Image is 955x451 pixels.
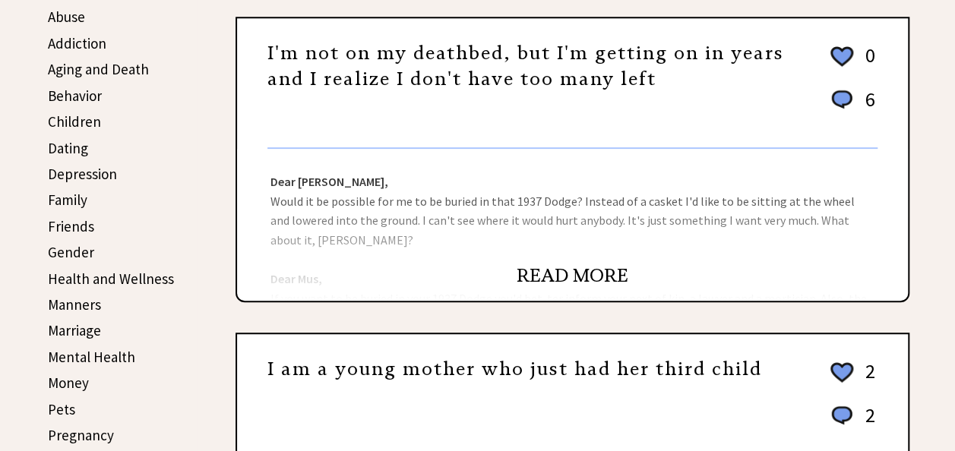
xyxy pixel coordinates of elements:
a: READ MORE [517,264,628,287]
a: Aging and Death [48,60,149,78]
a: Abuse [48,8,85,26]
a: Marriage [48,321,101,339]
a: Behavior [48,87,102,105]
td: 0 [858,43,876,85]
div: Would it be possible for me to be buried in that 1937 Dodge? Instead of a casket I'd like to be s... [237,149,908,301]
a: I am a young mother who just had her third child [267,358,762,380]
img: heart_outline%202.png [828,359,855,386]
td: 2 [858,358,876,401]
a: Pets [48,400,75,418]
a: Addiction [48,34,106,52]
a: Pregnancy [48,426,114,444]
img: heart_outline%202.png [828,43,855,70]
strong: Dear [PERSON_NAME], [270,174,388,189]
a: Children [48,112,101,131]
a: Health and Wellness [48,270,174,288]
a: I'm not on my deathbed, but I'm getting on in years and I realize I don't have too many left [267,42,784,90]
img: message_round%201.png [828,87,855,112]
a: Friends [48,217,94,235]
img: message_round%201.png [828,403,855,427]
a: Money [48,374,89,392]
td: 6 [858,87,876,127]
a: Family [48,191,87,209]
a: Dating [48,139,88,157]
a: Manners [48,295,101,314]
td: 2 [858,402,876,443]
a: Mental Health [48,348,135,366]
a: Gender [48,243,94,261]
a: Depression [48,165,117,183]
